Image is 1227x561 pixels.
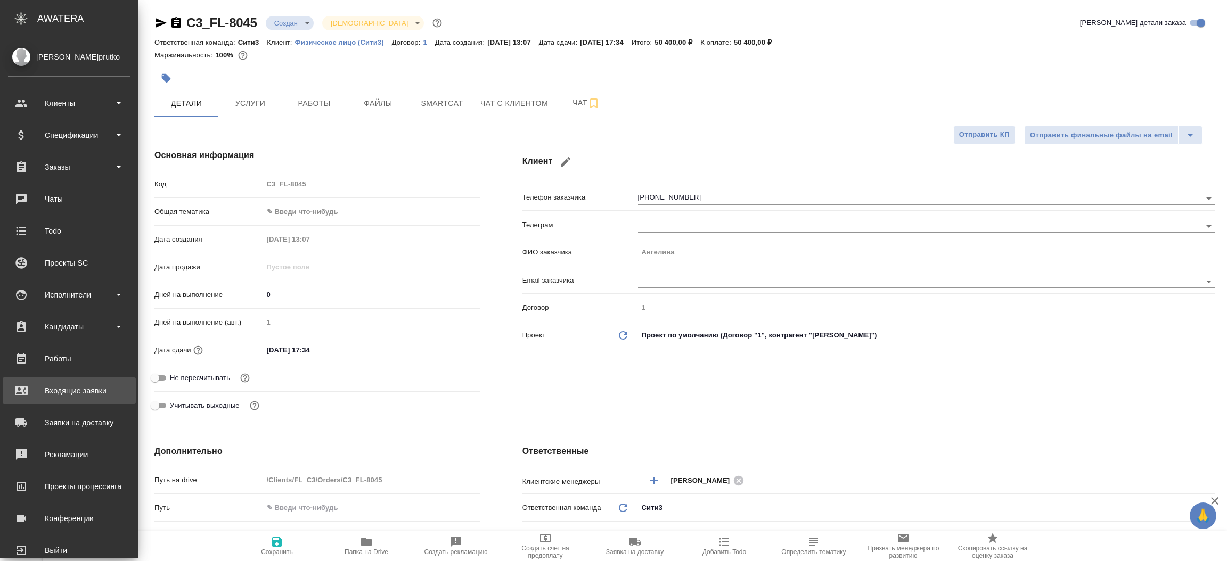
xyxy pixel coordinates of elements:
button: Доп статусы указывают на важность/срочность заказа [430,16,444,30]
span: Отправить финальные файлы на email [1030,129,1173,142]
p: Маржинальность: [154,51,215,59]
div: Проект по умолчанию (Договор "1", контрагент "[PERSON_NAME]") [638,326,1215,344]
button: Заявка на доставку [590,531,680,561]
p: 1 [423,38,435,46]
div: Клиенты [8,95,130,111]
div: Создан [322,16,424,30]
p: К оплате: [700,38,734,46]
button: Папка на Drive [322,531,411,561]
p: Путь [154,502,263,513]
div: Исполнители [8,287,130,303]
div: ✎ Введи что-нибудь [267,207,467,217]
button: Создан [271,19,301,28]
p: Телефон заказчика [522,192,638,203]
input: Пустое поле [263,232,356,247]
div: Кандидаты [8,319,130,335]
div: ✎ Введи что-нибудь [267,530,467,541]
span: Файлы [353,97,404,110]
span: Призвать менеджера по развитию [865,544,942,559]
div: [PERSON_NAME]prutko [8,51,130,63]
div: Проекты SC [8,255,130,271]
a: Проекты процессинга [3,473,136,500]
button: Включи, если не хочешь, чтобы указанная дата сдачи изменилась после переставления заказа в 'Подтв... [238,371,252,385]
input: ✎ Введи что-нибудь [263,500,480,515]
span: Определить тематику [781,548,846,556]
p: Клиентские менеджеры [522,476,638,487]
p: [DATE] 17:34 [580,38,632,46]
input: ✎ Введи что-нибудь [263,342,356,358]
button: Open [1201,274,1216,289]
span: 🙏 [1194,505,1212,527]
div: Заявки на доставку [8,415,130,431]
button: Создать счет на предоплату [501,531,590,561]
p: ФИО заказчика [522,247,638,258]
button: 🙏 [1190,502,1216,529]
p: Дата создания: [435,38,487,46]
p: 50 400,00 ₽ [655,38,700,46]
div: Сити3 [638,499,1215,517]
p: Направление услуг [154,530,263,541]
button: Open [1201,191,1216,206]
button: Добавить тэг [154,67,178,90]
div: Спецификации [8,127,130,143]
span: Создать рекламацию [424,548,488,556]
span: Услуги [225,97,276,110]
a: C3_FL-8045 [186,15,257,30]
button: Выбери, если сб и вс нужно считать рабочими днями для выполнения заказа. [248,399,261,412]
div: Проекты процессинга [8,478,130,494]
button: Отправить финальные файлы на email [1024,126,1179,145]
span: Детали [161,97,212,110]
h4: Клиент [522,149,1215,175]
div: Todo [8,223,130,239]
button: 0.00 RUB; [236,48,250,62]
button: Призвать менеджера по развитию [858,531,948,561]
span: Чат [561,96,612,110]
p: [DATE] 13:07 [487,38,539,46]
button: Open [1209,480,1212,482]
span: Добавить Todo [702,548,746,556]
a: Работы [3,345,136,372]
a: Физическое лицо (Сити3) [295,37,392,46]
span: Учитывать выходные [170,400,240,411]
input: Пустое поле [263,176,480,192]
button: Скопировать ссылку на оценку заказа [948,531,1037,561]
span: Папка на Drive [345,548,388,556]
p: Дата создания [154,234,263,245]
p: Договор: [392,38,423,46]
span: Отправить КП [959,129,1010,141]
p: Путь на drive [154,475,263,485]
div: Чаты [8,191,130,207]
div: Работы [8,351,130,367]
button: Скопировать ссылку [170,16,183,29]
input: ✎ Введи что-нибудь [263,287,480,302]
div: Рекламации [8,447,130,463]
div: [PERSON_NAME] [671,474,748,487]
span: [PERSON_NAME] детали заказа [1080,18,1186,28]
a: Todo [3,218,136,244]
p: Email заказчика [522,275,638,286]
button: Скопировать ссылку для ЯМессенджера [154,16,167,29]
p: Физическое лицо (Сити3) [295,38,392,46]
input: Пустое поле [263,472,480,488]
h4: Основная информация [154,149,480,162]
div: ✎ Введи что-нибудь [263,526,480,544]
div: AWATERA [37,8,138,29]
p: Дата продажи [154,262,263,273]
input: Пустое поле [263,259,356,275]
p: Телеграм [522,220,638,230]
span: Скопировать ссылку на оценку заказа [954,544,1031,559]
span: Чат с клиентом [480,97,548,110]
span: Не пересчитывать [170,373,230,383]
p: Клиент: [267,38,295,46]
button: Создать рекламацию [411,531,501,561]
p: Код [154,179,263,189]
p: Ответственная команда [522,502,601,513]
p: Договор [522,302,638,313]
p: Сити3 [238,38,267,46]
p: 50 400,00 ₽ [734,38,780,46]
span: Создать счет на предоплату [507,544,584,559]
span: [PERSON_NAME] [671,475,737,486]
div: Конференции [8,510,130,526]
div: split button [1024,126,1203,145]
p: Итого: [632,38,655,46]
